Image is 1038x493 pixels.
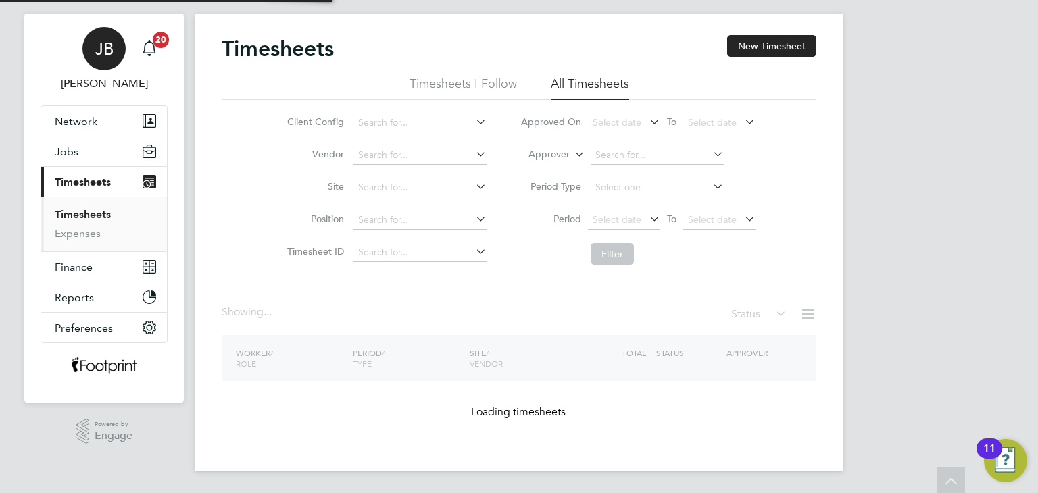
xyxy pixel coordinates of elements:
[41,27,168,92] a: JB[PERSON_NAME]
[264,305,272,319] span: ...
[727,35,816,57] button: New Timesheet
[591,243,634,265] button: Filter
[353,146,487,165] input: Search for...
[283,148,344,160] label: Vendor
[591,146,724,165] input: Search for...
[24,14,184,403] nav: Main navigation
[95,419,132,430] span: Powered by
[591,178,724,197] input: Select one
[353,113,487,132] input: Search for...
[41,136,167,166] button: Jobs
[520,213,581,225] label: Period
[41,106,167,136] button: Network
[71,357,137,378] img: wearefootprint-logo-retina.png
[55,208,111,221] a: Timesheets
[663,210,681,228] span: To
[95,40,114,57] span: JB
[95,430,132,442] span: Engage
[593,213,641,226] span: Select date
[984,439,1027,482] button: Open Resource Center, 11 new notifications
[688,213,737,226] span: Select date
[55,176,111,188] span: Timesheets
[153,32,169,48] span: 20
[731,305,789,324] div: Status
[520,180,581,192] label: Period Type
[283,115,344,128] label: Client Config
[283,180,344,192] label: Site
[520,115,581,128] label: Approved On
[663,113,681,130] span: To
[353,211,487,230] input: Search for...
[551,76,629,100] li: All Timesheets
[410,76,517,100] li: Timesheets I Follow
[353,178,487,197] input: Search for...
[41,76,168,92] span: Jack Berry
[41,252,167,282] button: Finance
[136,27,163,70] a: 20
[41,313,167,342] button: Preferences
[41,197,167,251] div: Timesheets
[55,115,97,128] span: Network
[222,35,334,62] h2: Timesheets
[55,227,101,240] a: Expenses
[353,243,487,262] input: Search for...
[55,261,93,274] span: Finance
[283,245,344,257] label: Timesheet ID
[41,282,167,312] button: Reports
[593,116,641,128] span: Select date
[688,116,737,128] span: Select date
[76,419,133,444] a: Powered byEngage
[55,321,113,334] span: Preferences
[55,291,94,304] span: Reports
[41,357,168,378] a: Go to home page
[983,448,995,466] div: 11
[509,148,570,161] label: Approver
[55,145,78,158] span: Jobs
[283,213,344,225] label: Position
[41,167,167,197] button: Timesheets
[222,305,274,319] div: Showing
